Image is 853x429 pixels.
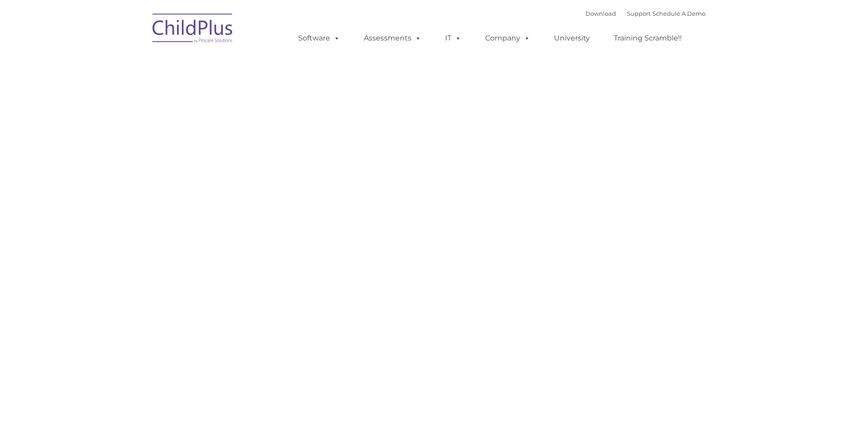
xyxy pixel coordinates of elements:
[585,10,616,17] a: Download
[585,10,706,17] font: |
[605,29,691,47] a: Training Scramble!!
[289,29,349,47] a: Software
[436,29,470,47] a: IT
[355,29,430,47] a: Assessments
[545,29,599,47] a: University
[627,10,651,17] a: Support
[652,10,706,17] a: Schedule A Demo
[476,29,539,47] a: Company
[148,7,238,52] img: ChildPlus by Procare Solutions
